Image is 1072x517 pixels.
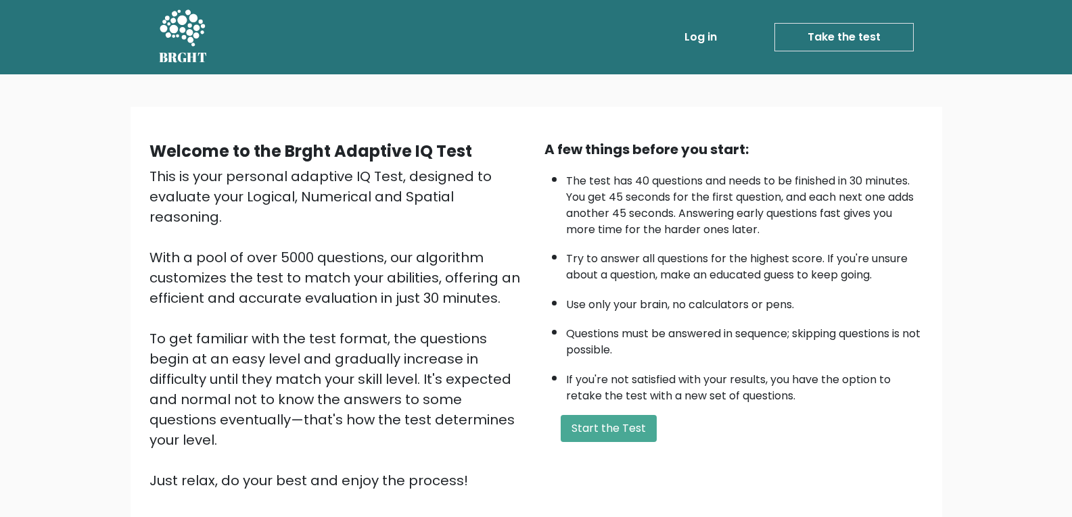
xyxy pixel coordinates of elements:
[561,415,657,442] button: Start the Test
[566,244,923,283] li: Try to answer all questions for the highest score. If you're unsure about a question, make an edu...
[566,319,923,358] li: Questions must be answered in sequence; skipping questions is not possible.
[149,166,528,491] div: This is your personal adaptive IQ Test, designed to evaluate your Logical, Numerical and Spatial ...
[566,166,923,238] li: The test has 40 questions and needs to be finished in 30 minutes. You get 45 seconds for the firs...
[544,139,923,159] div: A few things before you start:
[566,290,923,313] li: Use only your brain, no calculators or pens.
[149,140,472,162] b: Welcome to the Brght Adaptive IQ Test
[159,5,208,69] a: BRGHT
[774,23,914,51] a: Take the test
[159,49,208,66] h5: BRGHT
[679,24,722,51] a: Log in
[566,365,923,404] li: If you're not satisfied with your results, you have the option to retake the test with a new set ...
